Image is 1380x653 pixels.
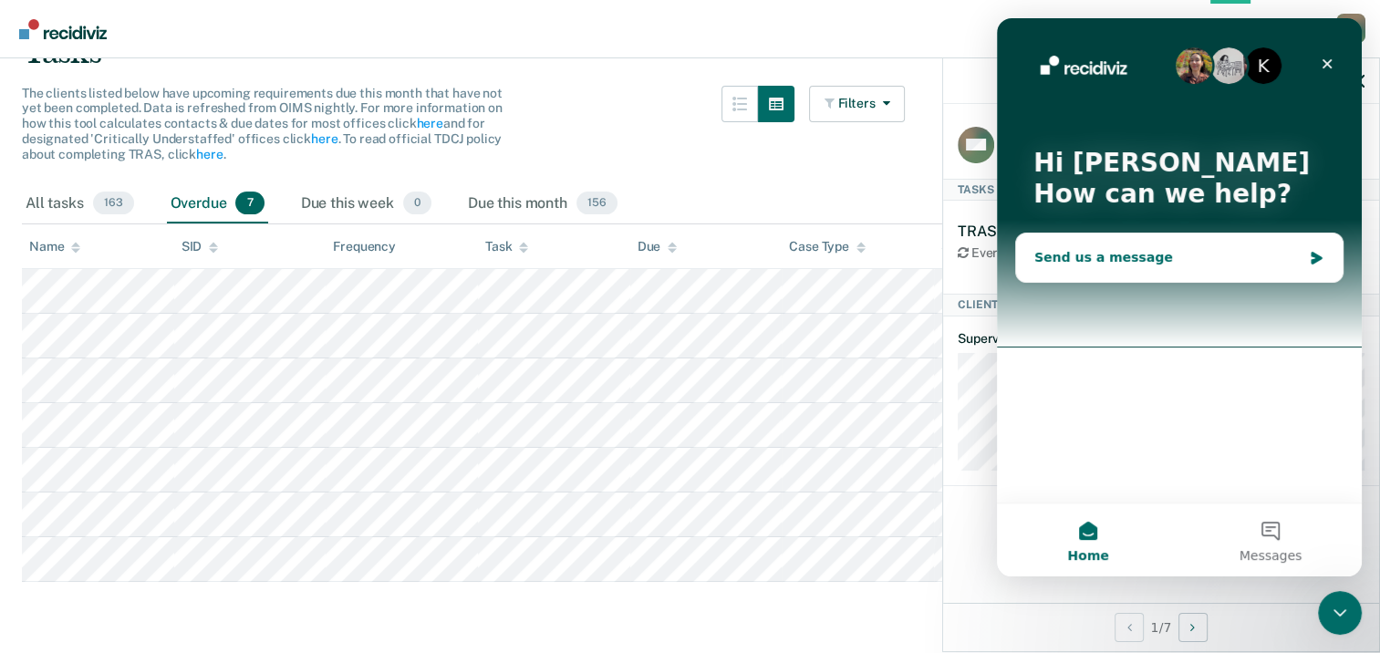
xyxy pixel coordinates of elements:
[403,192,431,215] span: 0
[576,192,617,215] span: 156
[943,179,1379,201] div: Tasks
[1336,14,1365,43] button: Profile dropdown button
[941,239,1061,254] div: Supervision Level
[958,245,1110,261] div: Every 12 months
[464,184,621,224] div: Due this month
[416,116,442,130] a: here
[958,223,1110,240] div: TRAS
[235,192,264,215] span: 7
[297,184,435,224] div: Due this week
[196,147,223,161] a: here
[93,192,134,215] span: 163
[485,239,528,254] div: Task
[789,239,866,254] div: Case Type
[29,239,80,254] div: Name
[638,239,678,254] div: Due
[997,18,1362,576] iframe: Intercom live chat
[19,19,107,39] img: Recidiviz
[22,34,1358,71] div: Tasks
[167,184,268,224] div: Overdue
[182,239,219,254] div: SID
[1318,591,1362,635] iframe: Intercom live chat
[1115,613,1144,642] button: Previous Client
[22,184,138,224] div: All tasks
[1178,613,1208,642] button: Next Client
[1336,14,1365,43] div: J C
[943,603,1379,651] div: 1 / 7
[22,86,503,161] span: The clients listed below have upcoming requirements due this month that have not yet been complet...
[333,239,396,254] div: Frequency
[311,131,337,146] a: here
[943,294,1379,316] div: Client Details
[809,86,906,122] button: Filters
[958,331,1364,347] dt: Supervision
